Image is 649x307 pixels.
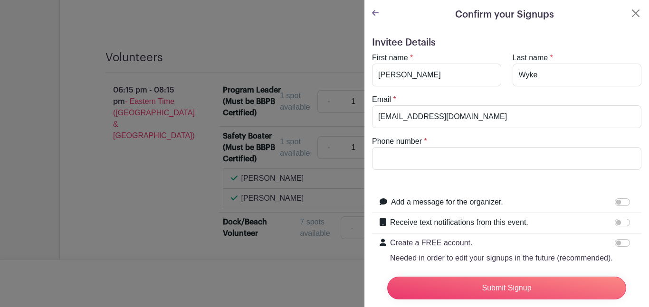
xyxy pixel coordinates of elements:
[391,196,503,208] label: Add a message for the organizer.
[390,237,613,249] p: Create a FREE account.
[372,94,391,105] label: Email
[387,277,626,299] input: Submit Signup
[390,252,613,264] p: Needed in order to edit your signups in the future (recommended).
[630,8,641,19] button: Close
[372,52,408,64] label: First name
[372,136,422,147] label: Phone number
[372,37,641,48] h5: Invitee Details
[513,52,548,64] label: Last name
[390,217,528,228] label: Receive text notifications from this event.
[455,8,554,22] h5: Confirm your Signups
